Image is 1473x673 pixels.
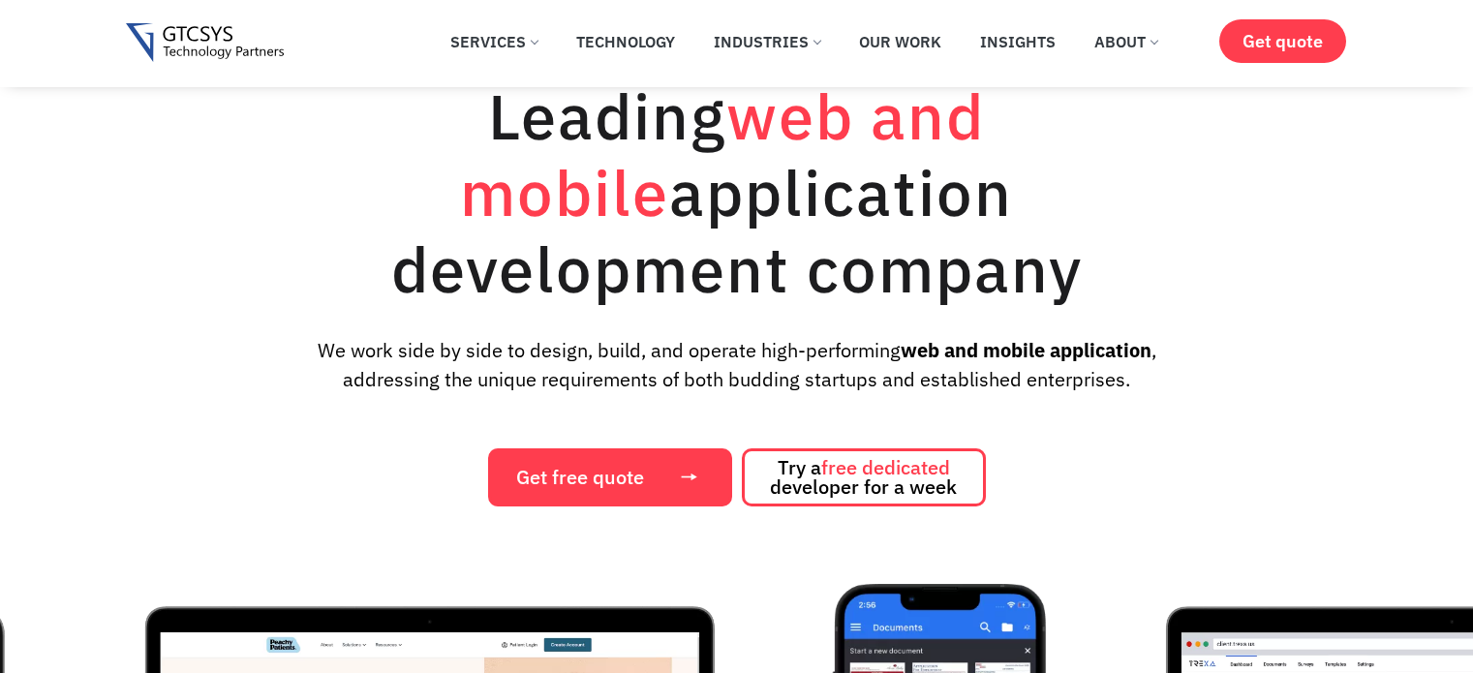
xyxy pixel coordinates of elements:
h1: Leading application development company [301,77,1173,307]
span: free dedicated [821,454,950,480]
a: Get free quote [488,448,732,506]
strong: web and mobile application [901,337,1151,363]
a: Get quote [1219,19,1346,63]
p: We work side by side to design, build, and operate high-performing , addressing the unique requir... [285,336,1187,394]
a: Industries [699,20,835,63]
img: Gtcsys logo [126,23,284,63]
a: Insights [966,20,1070,63]
a: Our Work [844,20,956,63]
a: Services [436,20,552,63]
a: Try afree dedicated developer for a week [742,448,986,506]
span: Get free quote [516,468,644,487]
a: Technology [562,20,690,63]
span: web and mobile [460,75,985,233]
span: Try a developer for a week [770,458,957,497]
a: About [1080,20,1172,63]
span: Get quote [1243,31,1323,51]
